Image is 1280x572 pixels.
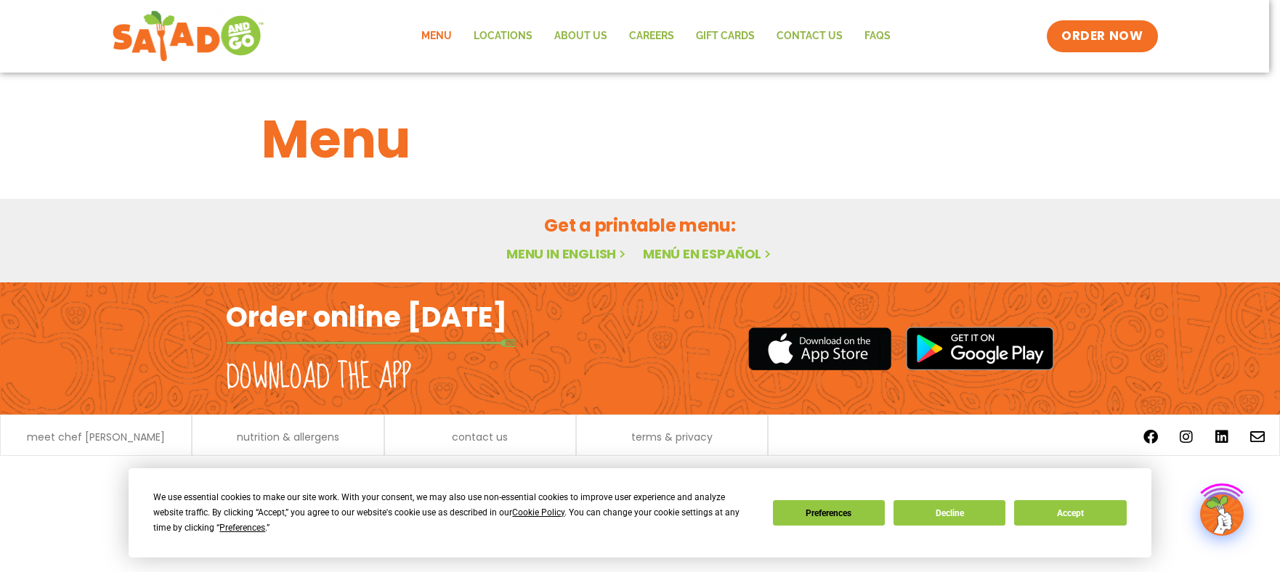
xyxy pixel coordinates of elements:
[452,432,508,442] a: contact us
[1047,20,1157,52] a: ORDER NOW
[262,213,1018,238] h2: Get a printable menu:
[219,523,265,533] span: Preferences
[226,299,507,335] h2: Order online [DATE]
[262,100,1018,179] h1: Menu
[226,357,411,398] h2: Download the app
[618,20,685,53] a: Careers
[153,490,755,536] div: We use essential cookies to make our site work. With your consent, we may also use non-essential ...
[226,339,517,347] img: fork
[854,20,902,53] a: FAQs
[112,7,265,65] img: new-SAG-logo-768×292
[1061,28,1143,45] span: ORDER NOW
[506,245,628,263] a: Menu in English
[463,20,543,53] a: Locations
[685,20,766,53] a: GIFT CARDS
[1014,500,1126,526] button: Accept
[543,20,618,53] a: About Us
[410,20,463,53] a: Menu
[643,245,774,263] a: Menú en español
[129,468,1151,557] div: Cookie Consent Prompt
[766,20,854,53] a: Contact Us
[512,507,564,518] span: Cookie Policy
[906,327,1054,370] img: google_play
[27,432,165,442] a: meet chef [PERSON_NAME]
[773,500,885,526] button: Preferences
[237,432,339,442] a: nutrition & allergens
[410,20,902,53] nav: Menu
[894,500,1005,526] button: Decline
[631,432,713,442] a: terms & privacy
[748,325,891,372] img: appstore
